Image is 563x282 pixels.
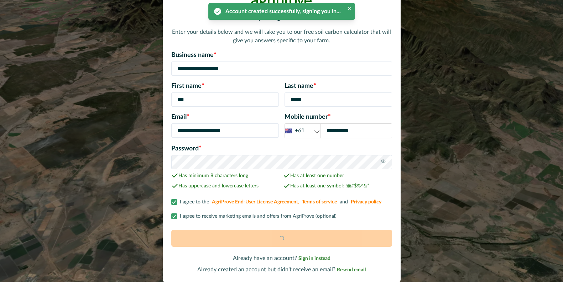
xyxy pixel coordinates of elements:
p: Has at least one symbol: !@#$%^&* [283,182,392,190]
p: Has at least one number [283,172,392,180]
p: Enter your details below and we will take you to our free soil carbon calculator that will give y... [171,28,392,45]
p: I agree to receive marketing emails and offers from AgriProve (optional) [180,213,337,220]
button: Close [345,4,354,13]
p: Email [171,112,279,122]
p: Has uppercase and lowercase letters [171,182,280,190]
a: Privacy policy [351,199,381,204]
a: AgriProve End-User License Agreement, [212,199,299,204]
p: I agree to the and [180,198,383,206]
p: Last name [285,81,392,91]
p: First name [171,81,279,91]
div: Account created successfully, signing you in... [225,7,341,16]
p: Already created an account but didn’t receive an email? [171,265,392,274]
p: Password [171,144,392,154]
p: Business name [171,50,392,60]
a: Resend email [337,267,366,272]
p: Has minimum 8 characters long [171,172,277,180]
span: Resend email [337,267,366,272]
h2: Create your AgriProve account [171,14,392,22]
p: Mobile number [285,112,392,122]
a: Sign in instead [298,255,330,261]
a: Terms of service [302,199,337,204]
p: Already have an account? [171,254,392,262]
